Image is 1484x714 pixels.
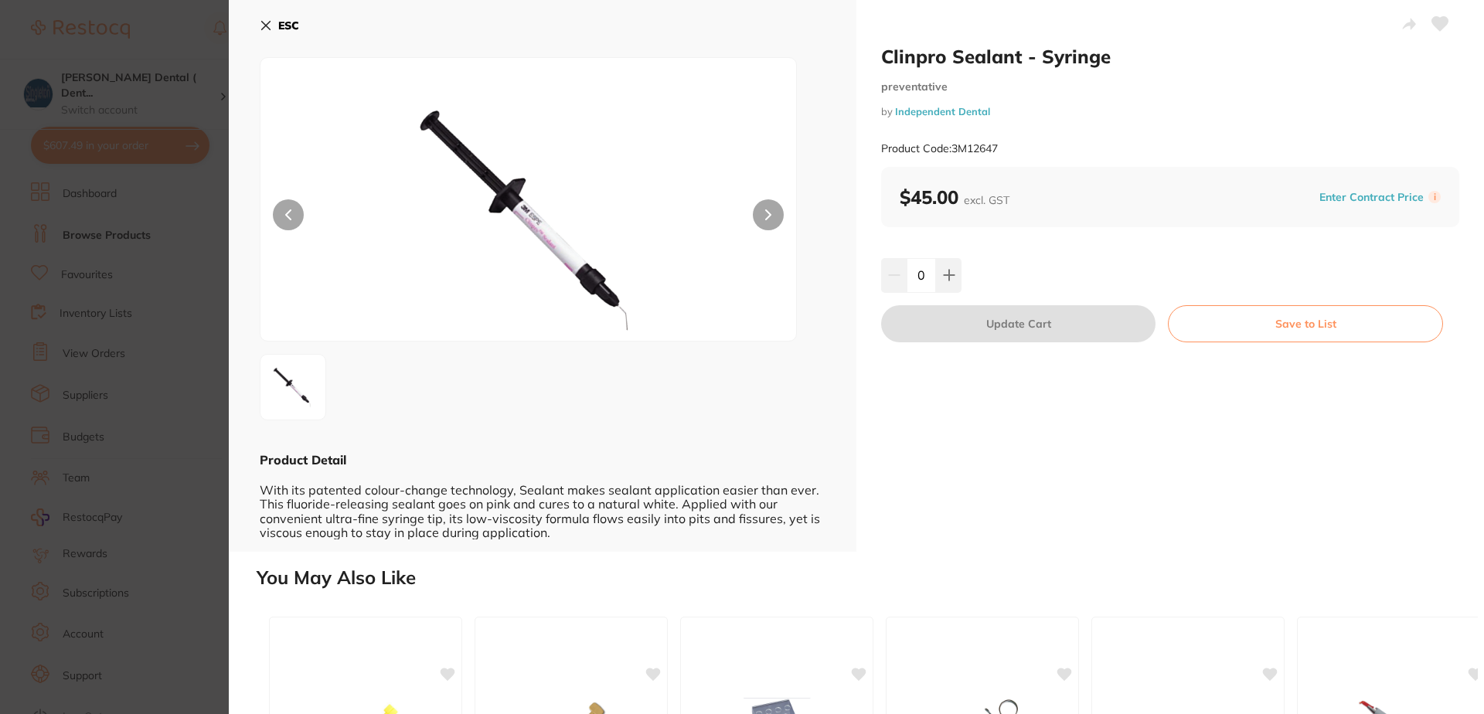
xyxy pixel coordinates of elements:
[278,19,299,32] b: ESC
[260,12,299,39] button: ESC
[881,305,1156,342] button: Update Cart
[881,80,1459,93] small: preventative
[368,97,689,341] img: MA
[881,142,998,155] small: Product Code: 3M12647
[881,106,1459,117] small: by
[900,185,1009,209] b: $45.00
[260,452,346,467] b: Product Detail
[260,468,825,539] div: With its patented colour-change technology, Sealant makes sealant application easier than ever. T...
[1428,191,1441,203] label: i
[895,105,990,117] a: Independent Dental
[964,193,1009,207] span: excl. GST
[265,359,321,415] img: MA
[881,45,1459,68] h2: Clinpro Sealant - Syringe
[1168,305,1443,342] button: Save to List
[257,567,1478,589] h2: You May Also Like
[1315,190,1428,205] button: Enter Contract Price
